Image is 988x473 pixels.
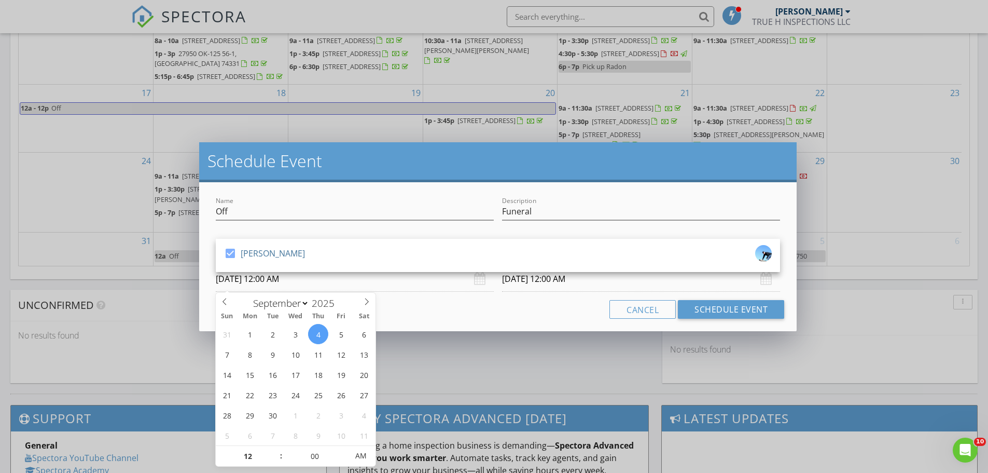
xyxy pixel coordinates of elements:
span: Sun [216,313,239,320]
img: img_20231107_124927013_3.jpg [755,245,772,262]
input: Select date [502,266,780,292]
span: October 8, 2025 [285,425,305,445]
span: September 14, 2025 [217,364,237,385]
span: September 19, 2025 [331,364,351,385]
span: September 7, 2025 [217,344,237,364]
span: September 1, 2025 [240,324,260,344]
span: September 2, 2025 [262,324,283,344]
input: Year [309,296,343,310]
span: October 1, 2025 [285,405,305,425]
span: September 11, 2025 [308,344,328,364]
span: September 10, 2025 [285,344,305,364]
span: Thu [307,313,330,320]
h2: Schedule Event [207,151,788,171]
span: September 25, 2025 [308,385,328,405]
span: September 3, 2025 [285,324,305,344]
span: September 8, 2025 [240,344,260,364]
span: Sat [353,313,375,320]
span: October 3, 2025 [331,405,351,425]
span: September 30, 2025 [262,405,283,425]
span: : [280,445,283,466]
span: September 21, 2025 [217,385,237,405]
span: October 4, 2025 [354,405,374,425]
span: September 13, 2025 [354,344,374,364]
span: October 9, 2025 [308,425,328,445]
span: September 12, 2025 [331,344,351,364]
input: Select date [216,266,494,292]
span: October 5, 2025 [217,425,237,445]
span: Wed [284,313,307,320]
span: August 31, 2025 [217,324,237,344]
span: Tue [261,313,284,320]
span: September 16, 2025 [262,364,283,385]
span: October 6, 2025 [240,425,260,445]
span: September 9, 2025 [262,344,283,364]
span: September 28, 2025 [217,405,237,425]
span: October 7, 2025 [262,425,283,445]
button: Cancel [609,300,676,319]
span: September 29, 2025 [240,405,260,425]
span: September 20, 2025 [354,364,374,385]
span: October 10, 2025 [331,425,351,445]
span: September 22, 2025 [240,385,260,405]
span: Mon [239,313,261,320]
span: September 26, 2025 [331,385,351,405]
span: September 5, 2025 [331,324,351,344]
span: October 11, 2025 [354,425,374,445]
span: Click to toggle [346,445,375,466]
span: October 2, 2025 [308,405,328,425]
span: September 18, 2025 [308,364,328,385]
span: September 17, 2025 [285,364,305,385]
iframe: Intercom live chat [953,438,978,463]
span: Fri [330,313,353,320]
span: September 15, 2025 [240,364,260,385]
button: Schedule Event [678,300,784,319]
span: September 24, 2025 [285,385,305,405]
span: 10 [974,438,986,446]
span: September 23, 2025 [262,385,283,405]
span: September 4, 2025 [308,324,328,344]
div: [PERSON_NAME] [241,245,305,262]
span: September 6, 2025 [354,324,374,344]
span: September 27, 2025 [354,385,374,405]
